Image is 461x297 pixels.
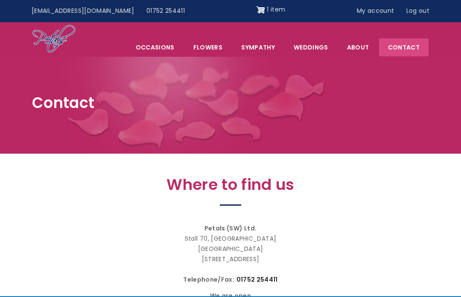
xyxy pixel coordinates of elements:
[236,275,278,284] a: 01752 254411
[400,3,435,19] a: Log out
[379,38,429,56] a: Contact
[140,3,191,19] a: 01752 254411
[351,3,400,19] a: My account
[32,24,76,54] img: Home
[127,38,184,56] span: Occasions
[257,3,285,17] a: Shopping cart 1 item
[45,224,416,285] p: Stall 70, [GEOGRAPHIC_DATA] [GEOGRAPHIC_DATA] [STREET_ADDRESS]
[184,38,231,56] a: Flowers
[285,38,337,56] span: Weddings
[26,3,140,19] a: [EMAIL_ADDRESS][DOMAIN_NAME]
[32,92,94,113] span: Contact
[183,275,234,284] strong: Telephone/Fax:
[257,3,265,17] img: Shopping cart
[338,38,378,56] a: About
[232,38,284,56] a: Sympathy
[204,224,257,233] strong: Petals (SW) Ltd.
[45,176,416,198] h2: Where to find us
[267,5,285,14] span: 1 item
